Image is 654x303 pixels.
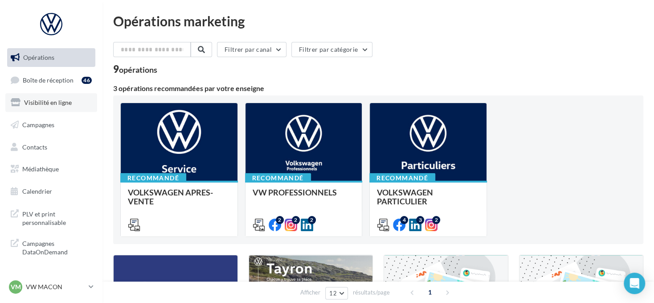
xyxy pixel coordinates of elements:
a: Opérations [5,48,97,67]
p: VW MACON [26,282,85,291]
span: Afficher [300,288,320,297]
a: Visibilité en ligne [5,93,97,112]
div: opérations [119,66,157,74]
span: Campagnes DataOnDemand [22,237,92,257]
span: Boîte de réception [23,76,74,83]
span: Campagnes [22,121,54,129]
div: 2 [308,216,316,224]
div: Recommandé [120,173,186,183]
button: Filtrer par catégorie [291,42,372,57]
a: Campagnes DataOnDemand [5,234,97,260]
div: 2 [276,216,284,224]
button: 12 [325,287,348,299]
div: Opérations marketing [113,14,643,28]
span: Opérations [23,54,54,61]
span: VM [11,282,21,291]
div: 3 opérations recommandées par votre enseigne [113,85,643,92]
span: Visibilité en ligne [24,99,72,106]
div: 4 [400,216,408,224]
span: 1 [423,285,437,299]
a: Médiathèque [5,160,97,178]
div: 3 [416,216,424,224]
span: PLV et print personnalisable [22,208,92,227]
span: VOLKSWAGEN PARTICULIER [377,187,433,206]
span: VW PROFESSIONNELS [253,187,337,197]
a: Campagnes [5,116,97,134]
span: 12 [329,290,337,297]
span: Médiathèque [22,165,59,173]
span: Contacts [22,143,47,150]
a: Calendrier [5,182,97,201]
div: 2 [292,216,300,224]
button: Filtrer par canal [217,42,286,57]
div: 9 [113,64,157,74]
div: 2 [432,216,440,224]
span: VOLKSWAGEN APRES-VENTE [128,187,213,206]
div: 46 [82,77,92,84]
a: VM VW MACON [7,278,95,295]
span: résultats/page [353,288,390,297]
a: PLV et print personnalisable [5,204,97,231]
div: Recommandé [369,173,435,183]
div: Recommandé [245,173,311,183]
div: Open Intercom Messenger [624,273,645,294]
span: Calendrier [22,187,52,195]
a: Boîte de réception46 [5,71,97,90]
a: Contacts [5,138,97,157]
